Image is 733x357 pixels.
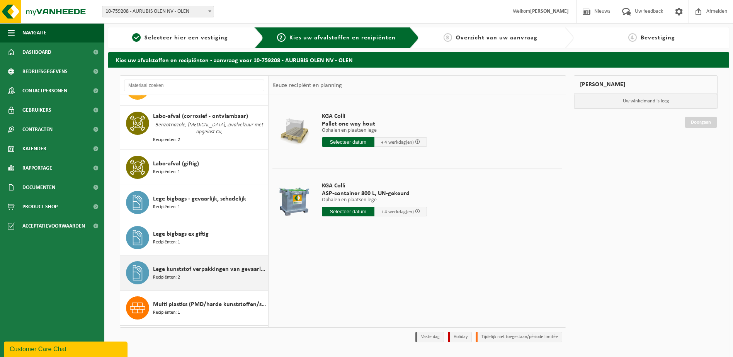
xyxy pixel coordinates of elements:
input: Selecteer datum [322,207,374,216]
span: + 4 werkdag(en) [381,140,414,145]
span: Recipiënten: 1 [153,204,180,211]
span: ASP-container 800 L, UN-gekeurd [322,190,427,197]
span: Dashboard [22,42,51,62]
span: Benzotriazole, [MEDICAL_DATA], Zwalvelzuur met opgelost Cu, [153,121,266,136]
span: 4 [628,33,637,42]
span: 2 [277,33,286,42]
span: Recipiënten: 2 [153,274,180,281]
span: Lege bigbags - gevaarlijk, schadelijk [153,194,246,204]
li: Holiday [448,332,472,342]
span: Overzicht van uw aanvraag [456,35,537,41]
span: + 4 werkdag(en) [381,209,414,214]
a: Doorgaan [685,117,717,128]
input: Selecteer datum [322,137,374,147]
span: Kalender [22,139,46,158]
span: Labo-afval (corrosief - ontvlambaar) [153,112,248,121]
button: Lege bigbags ex giftig Recipiënten: 1 [120,220,268,255]
span: Contracten [22,120,53,139]
span: KGA Colli [322,112,427,120]
span: Contactpersonen [22,81,67,100]
span: KGA Colli [322,182,427,190]
span: Lege bigbags ex giftig [153,229,209,239]
button: Labo-afval (giftig) Recipiënten: 1 [120,150,268,185]
span: Pallet one way hout [322,120,427,128]
button: Lege bigbags - gevaarlijk, schadelijk Recipiënten: 1 [120,185,268,220]
span: Recipiënten: 1 [153,168,180,176]
span: Kies uw afvalstoffen en recipiënten [289,35,396,41]
li: Vaste dag [415,332,444,342]
span: Recipiënten: 1 [153,239,180,246]
h2: Kies uw afvalstoffen en recipiënten - aanvraag voor 10-759208 - AURUBIS OLEN NV - OLEN [108,52,729,67]
p: Ophalen en plaatsen lege [322,128,427,133]
span: Labo-afval (giftig) [153,159,199,168]
span: Navigatie [22,23,46,42]
span: Product Shop [22,197,58,216]
div: Keuze recipiënt en planning [269,76,346,95]
button: Lege kunststof verpakkingen van gevaarlijke stoffen Recipiënten: 2 [120,255,268,291]
span: Bedrijfsgegevens [22,62,68,81]
li: Tijdelijk niet toegestaan/période limitée [476,332,562,342]
span: Rapportage [22,158,52,178]
span: 10-759208 - AURUBIS OLEN NV - OLEN [102,6,214,17]
span: 3 [444,33,452,42]
input: Materiaal zoeken [124,80,264,91]
span: Multi plastics (PMD/harde kunststoffen/spanbanden/EPS/folie naturel/folie gemengd) [153,300,266,309]
span: Documenten [22,178,55,197]
span: Lege kunststof verpakkingen van gevaarlijke stoffen [153,265,266,274]
span: Acceptatievoorwaarden [22,216,85,236]
a: 1Selecteer hier een vestiging [112,33,248,42]
p: Ophalen en plaatsen lege [322,197,427,203]
span: Gebruikers [22,100,51,120]
button: Labo-afval (corrosief - ontvlambaar) Benzotriazole, [MEDICAL_DATA], Zwalvelzuur met opgelost Cu, ... [120,106,268,150]
span: Selecteer hier een vestiging [145,35,228,41]
div: [PERSON_NAME] [574,75,718,94]
span: 1 [132,33,141,42]
p: Uw winkelmand is leeg [574,94,717,109]
button: Multi plastics (PMD/harde kunststoffen/spanbanden/EPS/folie naturel/folie gemengd) Recipiënten: 1 [120,291,268,326]
span: Recipiënten: 2 [153,136,180,144]
span: Bevestiging [641,35,675,41]
span: Recipiënten: 1 [153,309,180,316]
strong: [PERSON_NAME] [530,8,569,14]
iframe: chat widget [4,340,129,357]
